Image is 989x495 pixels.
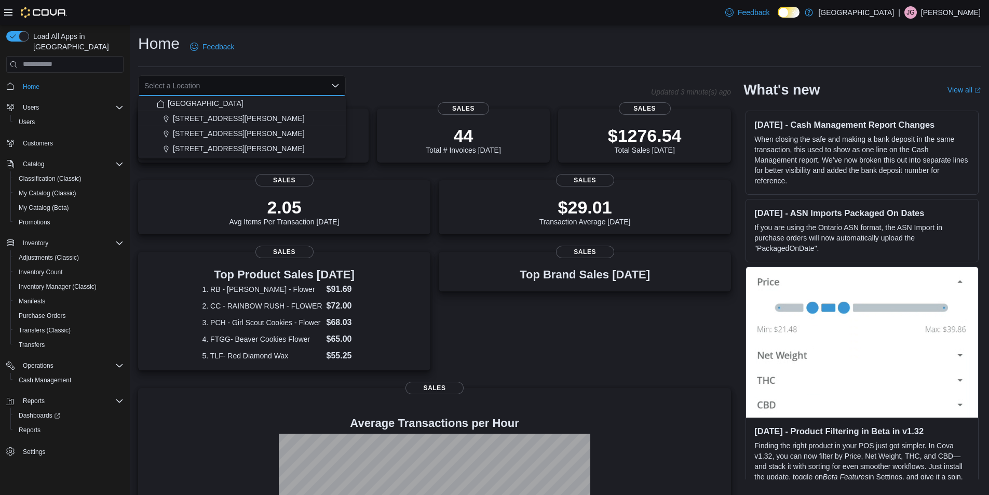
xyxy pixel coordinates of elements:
[19,446,49,458] a: Settings
[754,119,970,130] h3: [DATE] - Cash Management Report Changes
[15,251,124,264] span: Adjustments (Classic)
[10,250,128,265] button: Adjustments (Classic)
[10,215,128,230] button: Promotions
[331,82,340,90] button: Close list of options
[10,338,128,352] button: Transfers
[10,423,128,437] button: Reports
[15,251,83,264] a: Adjustments (Classic)
[2,79,128,94] button: Home
[754,440,970,492] p: Finding the right product in your POS just got simpler. In Cova v1.32, you can now filter by Pric...
[15,424,124,436] span: Reports
[19,237,124,249] span: Inventory
[23,362,53,370] span: Operations
[19,101,124,114] span: Users
[19,312,66,320] span: Purchase Orders
[898,6,900,19] p: |
[10,373,128,387] button: Cash Management
[229,197,340,218] p: 2.05
[10,115,128,129] button: Users
[19,204,69,212] span: My Catalog (Beta)
[173,143,305,154] span: [STREET_ADDRESS][PERSON_NAME]
[438,102,490,115] span: Sales
[754,222,970,253] p: If you are using the Ontario ASN format, the ASN Import in purchase orders will now automatically...
[202,351,322,361] dt: 5. TLF- Red Diamond Wax
[19,426,40,434] span: Reports
[15,266,67,278] a: Inventory Count
[19,118,35,126] span: Users
[19,297,45,305] span: Manifests
[743,82,820,98] h2: What's new
[15,202,124,214] span: My Catalog (Beta)
[754,134,970,186] p: When closing the safe and making a bank deposit in the same transaction, this used to show as one...
[15,266,124,278] span: Inventory Count
[15,324,75,337] a: Transfers (Classic)
[10,323,128,338] button: Transfers (Classic)
[2,444,128,459] button: Settings
[23,448,45,456] span: Settings
[23,160,44,168] span: Catalog
[19,376,71,384] span: Cash Management
[556,246,614,258] span: Sales
[138,141,346,156] button: [STREET_ADDRESS][PERSON_NAME]
[10,408,128,423] a: Dashboards
[10,279,128,294] button: Inventory Manager (Classic)
[15,295,49,307] a: Manifests
[29,31,124,52] span: Load All Apps in [GEOGRAPHIC_DATA]
[255,246,314,258] span: Sales
[556,174,614,186] span: Sales
[10,200,128,215] button: My Catalog (Beta)
[23,397,45,405] span: Reports
[15,280,101,293] a: Inventory Manager (Classic)
[327,350,367,362] dd: $55.25
[10,186,128,200] button: My Catalog (Classic)
[173,113,305,124] span: [STREET_ADDRESS][PERSON_NAME]
[19,158,124,170] span: Catalog
[10,309,128,323] button: Purchase Orders
[721,2,774,23] a: Feedback
[405,382,464,394] span: Sales
[818,6,894,19] p: [GEOGRAPHIC_DATA]
[15,424,45,436] a: Reports
[23,139,53,148] span: Customers
[19,137,124,150] span: Customers
[15,116,124,128] span: Users
[23,239,48,247] span: Inventory
[906,6,914,19] span: JG
[426,125,500,146] p: 44
[974,87,981,93] svg: External link
[19,80,124,93] span: Home
[15,310,124,322] span: Purchase Orders
[138,111,346,126] button: [STREET_ADDRESS][PERSON_NAME]
[426,125,500,154] div: Total # Invoices [DATE]
[21,7,67,18] img: Cova
[19,253,79,262] span: Adjustments (Classic)
[202,42,234,52] span: Feedback
[15,187,80,199] a: My Catalog (Classic)
[754,208,970,218] h3: [DATE] - ASN Imports Packaged On Dates
[19,395,124,407] span: Reports
[15,324,124,337] span: Transfers (Classic)
[19,81,44,93] a: Home
[619,102,671,115] span: Sales
[202,301,322,311] dt: 2. CC - RAINBOW RUSH - FLOWER
[19,283,97,291] span: Inventory Manager (Classic)
[327,333,367,345] dd: $65.00
[2,358,128,373] button: Operations
[10,265,128,279] button: Inventory Count
[754,426,970,436] h3: [DATE] - Product Filtering in Beta in v1.32
[202,334,322,344] dt: 4. FTGG- Beaver Cookies Flower
[19,137,57,150] a: Customers
[15,409,124,422] span: Dashboards
[15,339,124,351] span: Transfers
[520,269,650,281] h3: Top Brand Sales [DATE]
[255,174,314,186] span: Sales
[138,96,346,111] button: [GEOGRAPHIC_DATA]
[15,280,124,293] span: Inventory Manager (Classic)
[19,411,60,420] span: Dashboards
[6,75,124,486] nav: Complex example
[778,7,800,18] input: Dark Mode
[10,171,128,186] button: Classification (Classic)
[138,96,346,156] div: Choose from the following options
[19,218,50,226] span: Promotions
